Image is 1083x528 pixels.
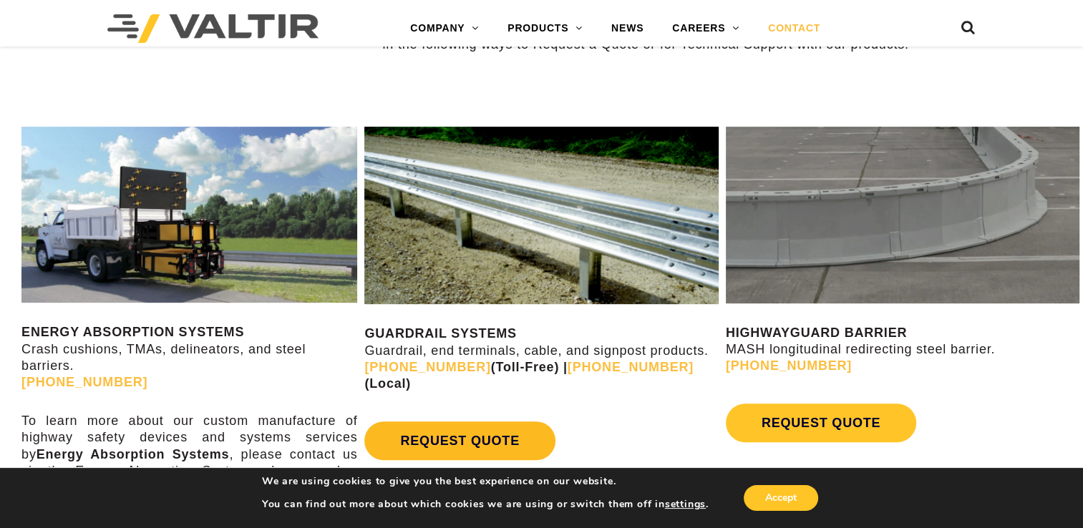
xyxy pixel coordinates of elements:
a: [PHONE_NUMBER] [364,360,490,374]
p: We are using cookies to give you the best experience on our website. [262,475,709,488]
a: PRODUCTS [493,14,597,43]
button: settings [665,498,706,511]
img: SS180M Contact Us Page Image [21,127,357,303]
img: Radius-Barrier-Section-Highwayguard3 [726,127,1079,303]
p: Crash cushions, TMAs, delineators, and steel barriers. [21,324,357,391]
strong: HIGHWAYGUARD BARRIER [726,326,907,340]
p: Guardrail, end terminals, cable, and signpost products. [364,326,718,393]
button: Accept [744,485,818,511]
img: Guardrail Contact Us Page Image [364,127,718,304]
p: MASH longitudinal redirecting steel barrier. [726,325,1079,375]
p: You can find out more about which cookies we are using or switch them off in . [262,498,709,511]
a: [PHONE_NUMBER] [568,360,694,374]
a: NEWS [597,14,658,43]
a: REQUEST QUOTE [364,421,555,460]
strong: ENERGY ABSORPTION SYSTEMS [21,325,244,339]
a: COMPANY [396,14,493,43]
p: To learn more about our custom manufacture of highway safety devices and systems services by , pl... [21,413,357,513]
a: REQUEST QUOTE [726,404,916,442]
img: Valtir [107,14,319,43]
a: CONTACT [754,14,835,43]
strong: Energy Absorption Systems [37,447,230,461]
strong: GUARDRAIL SYSTEMS [364,326,516,341]
a: [PHONE_NUMBER] [21,375,147,389]
a: CAREERS [658,14,754,43]
strong: (Toll-Free) | (Local) [364,360,694,391]
a: [PHONE_NUMBER] [726,358,852,373]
